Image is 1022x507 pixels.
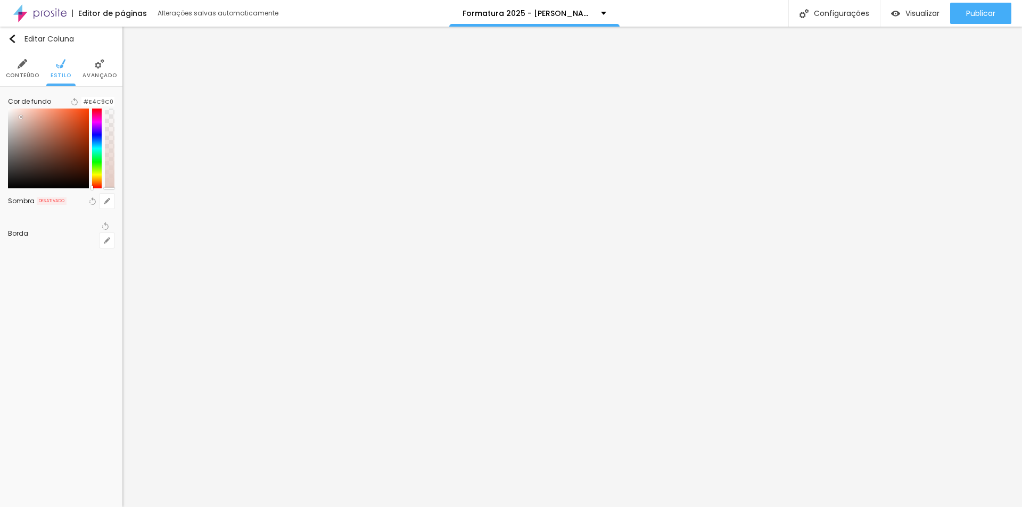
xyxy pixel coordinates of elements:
[6,73,39,78] span: Conteúdo
[72,10,147,17] div: Editor de páginas
[8,35,74,43] div: Editar Coluna
[37,197,67,205] span: DESATIVADO
[463,10,593,17] p: Formatura 2025 - [PERSON_NAME]
[122,27,1022,507] iframe: Editor
[83,73,117,78] span: Avançado
[905,9,939,18] span: Visualizar
[158,10,280,16] div: Alterações salvas automaticamente
[966,9,995,18] span: Publicar
[51,73,71,78] span: Estilo
[880,3,950,24] button: Visualizar
[8,35,17,43] img: Icone
[800,9,809,18] img: Icone
[891,9,900,18] img: view-1.svg
[950,3,1011,24] button: Publicar
[18,59,27,69] img: Icone
[8,230,100,237] div: Borda
[56,59,65,69] img: Icone
[8,98,51,105] div: Cor de fundo
[8,198,35,204] div: Sombra
[95,59,104,69] img: Icone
